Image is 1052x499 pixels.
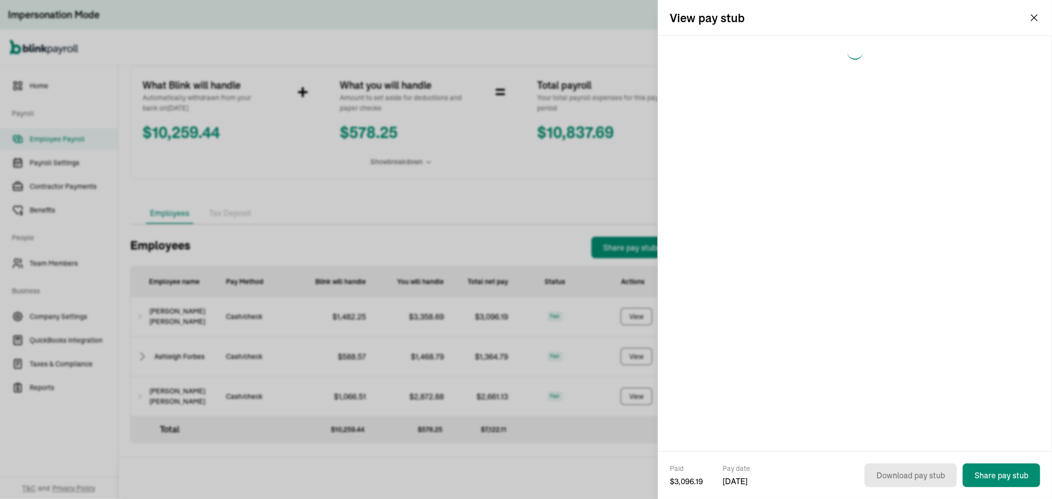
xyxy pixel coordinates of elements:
[723,463,750,473] span: Pay date
[865,463,957,487] button: Download pay stub
[670,10,745,26] h2: View pay stub
[963,463,1040,487] button: Share pay stub
[670,475,703,487] span: $ 3,096.19
[723,475,750,487] span: [DATE]
[670,463,703,473] span: Paid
